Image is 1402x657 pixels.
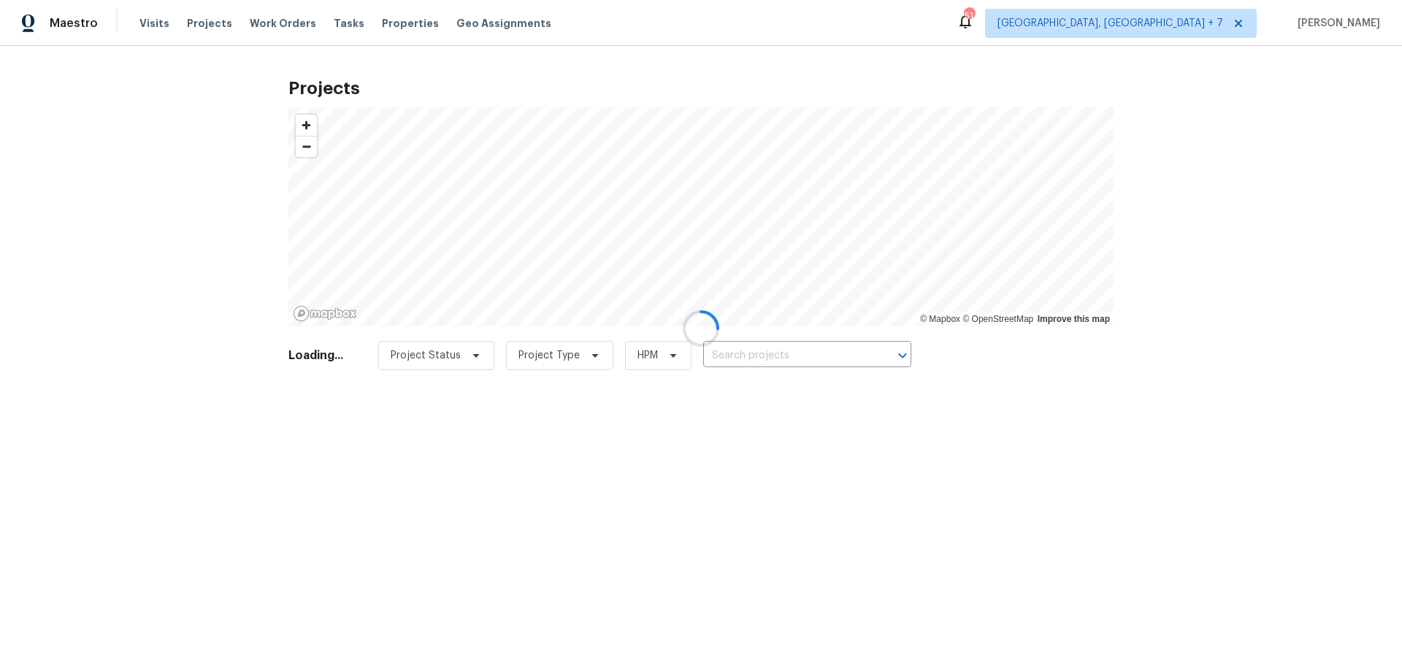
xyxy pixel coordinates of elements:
[920,314,960,324] a: Mapbox
[1038,314,1110,324] a: Improve this map
[296,115,317,136] button: Zoom in
[964,9,974,23] div: 51
[962,314,1033,324] a: OpenStreetMap
[296,137,317,157] span: Zoom out
[296,136,317,157] button: Zoom out
[293,305,357,322] a: Mapbox homepage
